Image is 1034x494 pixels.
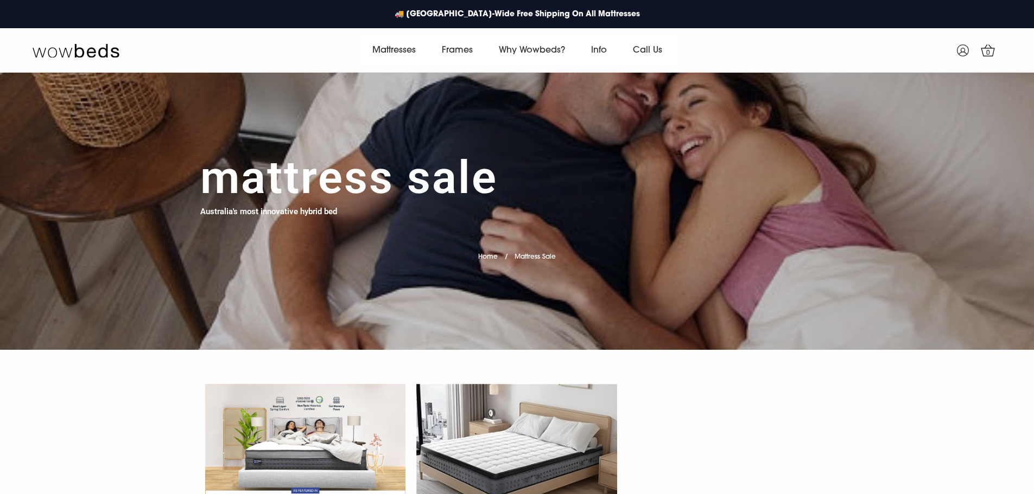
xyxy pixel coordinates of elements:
[478,254,498,260] a: Home
[389,3,645,25] a: 🚚 [GEOGRAPHIC_DATA]-Wide Free Shipping On All Mattresses
[505,254,508,260] span: /
[486,35,578,66] a: Why Wowbeds?
[33,43,119,58] img: Wow Beds Logo
[359,35,429,66] a: Mattresses
[429,35,486,66] a: Frames
[515,254,556,260] span: Mattress Sale
[478,239,556,267] nav: breadcrumbs
[983,48,994,59] span: 0
[200,151,498,205] h1: Mattress Sale
[974,37,1001,64] a: 0
[578,35,620,66] a: Info
[200,206,337,218] h4: Australia's most innovative hybrid bed
[620,35,675,66] a: Call Us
